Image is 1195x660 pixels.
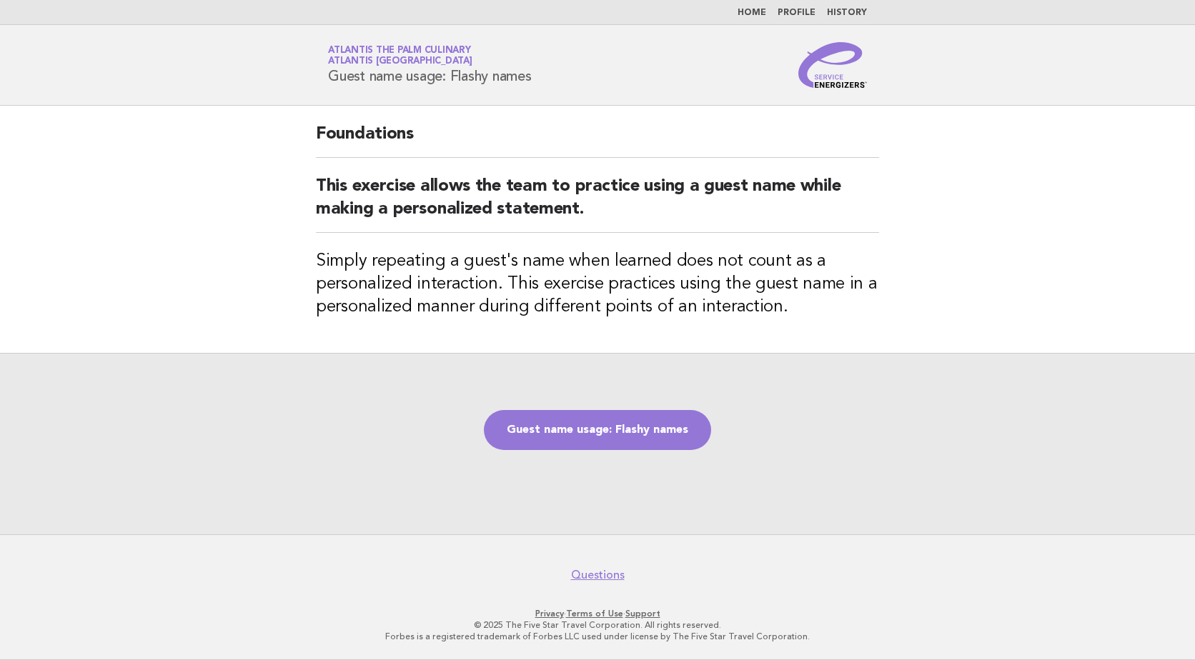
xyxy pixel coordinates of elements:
a: Privacy [535,609,564,619]
h2: This exercise allows the team to practice using a guest name while making a personalized statement. [316,175,879,233]
a: Questions [571,568,625,582]
a: Atlantis The Palm CulinaryAtlantis [GEOGRAPHIC_DATA] [328,46,472,66]
a: Support [625,609,660,619]
a: History [827,9,867,17]
p: Forbes is a registered trademark of Forbes LLC used under license by The Five Star Travel Corpora... [160,631,1035,642]
a: Home [738,9,766,17]
p: · · [160,608,1035,619]
a: Guest name usage: Flashy names [484,410,711,450]
h2: Foundations [316,123,879,158]
h3: Simply repeating a guest's name when learned does not count as a personalized interaction. This e... [316,250,879,319]
h1: Guest name usage: Flashy names [328,46,532,84]
img: Service Energizers [798,42,867,88]
a: Profile [778,9,815,17]
span: Atlantis [GEOGRAPHIC_DATA] [328,57,472,66]
p: © 2025 The Five Star Travel Corporation. All rights reserved. [160,619,1035,631]
a: Terms of Use [566,609,623,619]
